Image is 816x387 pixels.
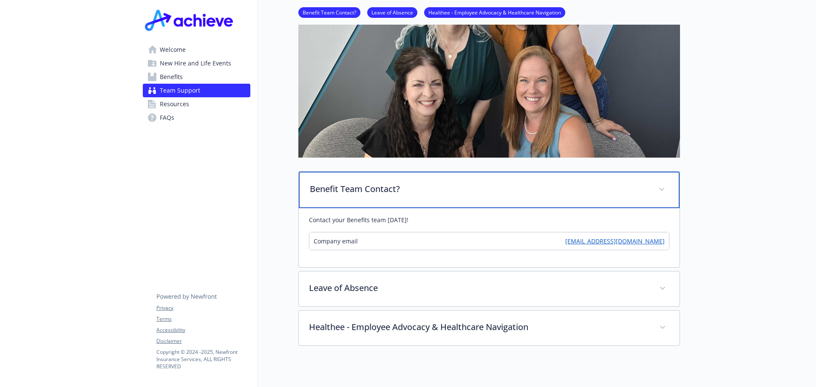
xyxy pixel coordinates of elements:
a: FAQs [143,111,250,124]
a: Leave of Absence [367,8,417,16]
a: Privacy [156,304,250,312]
a: Team Support [143,84,250,97]
span: Benefits [160,70,183,84]
a: Benefit Team Contact? [298,8,360,16]
p: Benefit Team Contact? [310,183,648,195]
a: Disclaimer [156,337,250,345]
p: Leave of Absence [309,282,649,294]
p: Contact your Benefits team [DATE]! [309,215,669,225]
div: Healthee - Employee Advocacy & Healthcare Navigation [299,311,680,345]
p: Copyright © 2024 - 2025 , Newfront Insurance Services, ALL RIGHTS RESERVED [156,348,250,370]
div: Benefit Team Contact? [299,172,680,208]
a: Healthee - Employee Advocacy & Healthcare Navigation [424,8,565,16]
span: Welcome [160,43,186,56]
span: New Hire and Life Events [160,56,231,70]
a: Benefits [143,70,250,84]
a: Terms [156,315,250,323]
a: New Hire and Life Events [143,56,250,70]
a: Accessibility [156,326,250,334]
div: Benefit Team Contact? [299,208,680,267]
span: FAQs [160,111,174,124]
p: Healthee - Employee Advocacy & Healthcare Navigation [309,321,649,333]
a: [EMAIL_ADDRESS][DOMAIN_NAME] [565,237,665,246]
span: Company email [314,237,358,246]
div: Leave of Absence [299,271,680,306]
a: Welcome [143,43,250,56]
a: Resources [143,97,250,111]
span: Resources [160,97,189,111]
span: Team Support [160,84,200,97]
